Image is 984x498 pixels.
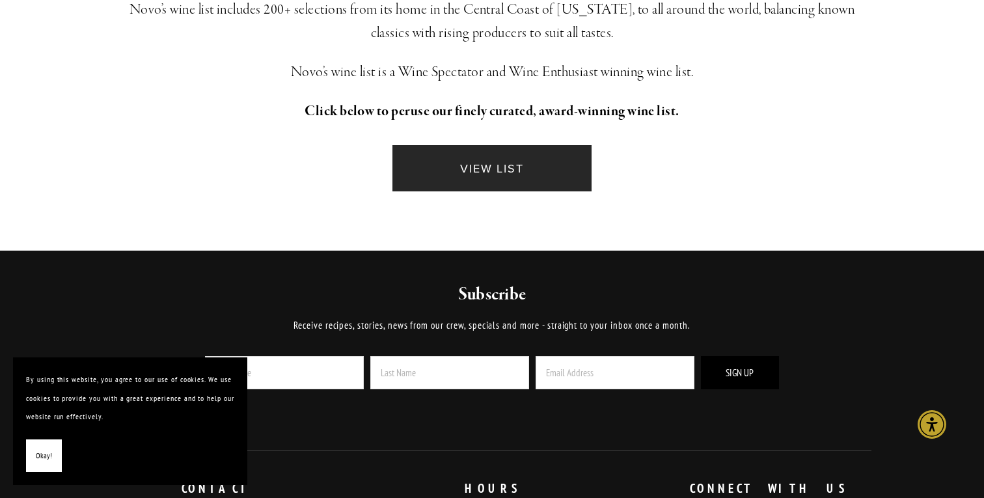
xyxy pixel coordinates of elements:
[26,439,62,473] button: Okay!
[392,145,592,191] a: VIEW LIST
[26,370,234,426] p: By using this website, you agree to our use of cookies. We use cookies to provide you with a grea...
[536,356,694,389] input: Email Address
[205,356,364,389] input: First Name
[170,283,815,307] h2: Subscribe
[113,61,871,84] h3: Novo’s wine list is a Wine Spectator and Wine Enthusiast winning wine list.
[370,356,529,389] input: Last Name
[701,356,779,389] button: Sign Up
[305,102,679,120] strong: Click below to peruse our finely curated, award-winning wine list.
[13,357,247,485] section: Cookie banner
[182,480,251,496] strong: CONTACT
[170,318,815,333] p: Receive recipes, stories, news from our crew, specials and more - straight to your inbox once a m...
[465,480,519,496] strong: HOURS
[726,367,754,379] span: Sign Up
[918,410,946,439] div: Accessibility Menu
[36,447,52,465] span: Okay!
